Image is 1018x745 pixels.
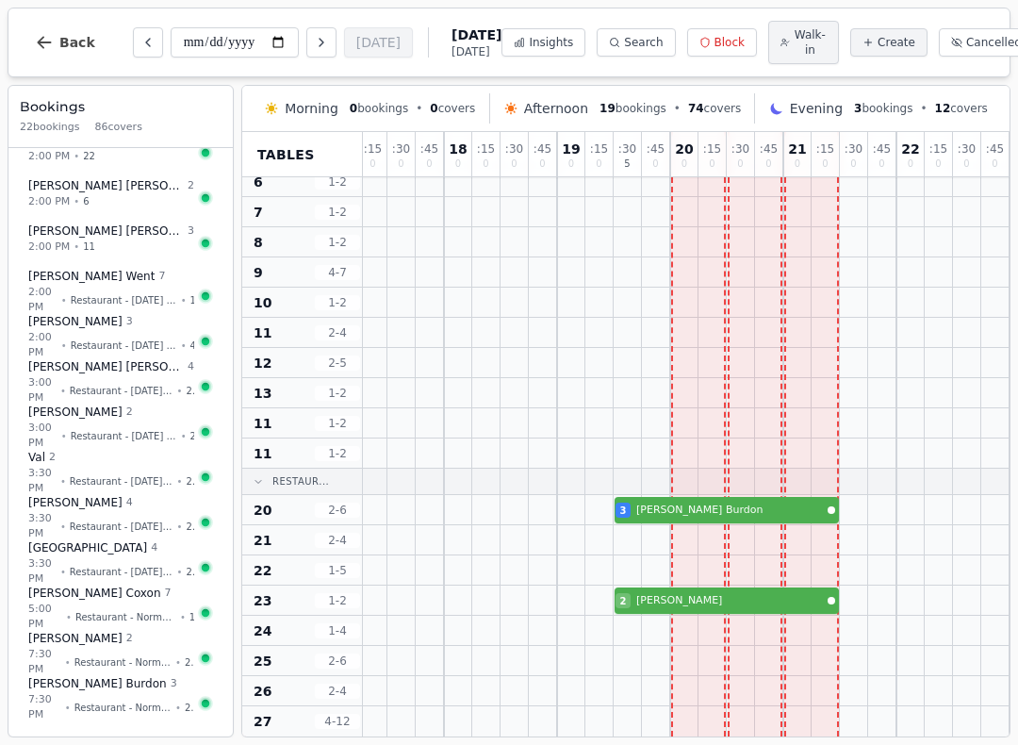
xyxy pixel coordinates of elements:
button: [PERSON_NAME] Coxon75:00 PM•Restaurant - Normal Menu•1 [16,577,225,641]
span: [GEOGRAPHIC_DATA] [28,540,147,555]
span: 0 [737,159,743,169]
span: : 45 [986,143,1004,155]
span: 0 [483,159,488,169]
span: 2 [126,405,133,421]
span: 2 - 4 [315,684,360,699]
span: [PERSON_NAME] Burdon [28,676,167,691]
span: Restaurant - [DATE] Lunch Menu [70,519,173,533]
span: • [177,564,183,578]
span: 6 [254,173,263,191]
span: [DATE] [452,44,501,59]
span: Block [714,35,745,50]
span: 7 [158,269,165,285]
span: 3 [620,504,627,518]
span: 11 [254,414,271,433]
span: 2:00 PM [28,329,57,360]
span: 2 [126,631,133,647]
span: 10 [254,293,271,312]
span: 2 [620,594,627,608]
span: • [920,101,927,116]
span: 86 covers [95,120,142,136]
span: 0 [430,102,437,115]
button: [GEOGRAPHIC_DATA] 43:30 PM•Restaurant - [DATE] Lunch Menu•26 [16,532,225,596]
span: 0 [822,159,828,169]
span: [PERSON_NAME] [PERSON_NAME] [28,133,184,148]
button: [PERSON_NAME] 27:30 PM•Restaurant - Normal Menu•23 [16,622,225,687]
span: 0 [568,159,574,169]
span: [PERSON_NAME] [PERSON_NAME] [28,223,184,239]
span: • [74,194,79,208]
span: 23 [185,654,194,669]
span: 5:00 PM [28,601,62,632]
span: 12 [254,354,271,372]
span: : 15 [477,143,495,155]
span: covers [430,101,475,116]
button: [PERSON_NAME] Went72:00 PM•Restaurant - [DATE] Lunch Menu•1 [16,260,225,324]
span: 1 [189,609,194,623]
span: 0 [511,159,517,169]
span: • [74,149,79,163]
span: 4 [151,540,157,556]
span: : 45 [647,143,665,155]
span: 20 [185,700,194,714]
span: 7:30 PM [28,691,61,722]
span: Restaurant - [DATE] Lunch Menu [70,473,173,488]
span: : 15 [816,143,834,155]
span: 1 - 2 [315,174,360,190]
span: 21 [788,142,806,156]
span: : 15 [703,143,721,155]
span: bookings [854,101,912,116]
span: 25 [254,652,271,670]
span: 0 [935,159,941,169]
span: Restaur... [272,474,329,488]
span: 3:00 PM [28,374,57,406]
span: • [60,519,66,533]
span: [PERSON_NAME] [28,405,123,420]
span: 0 [878,159,884,169]
span: 27 [254,712,271,731]
span: : 45 [873,143,891,155]
span: 7 [254,203,263,222]
span: 19 [599,102,616,115]
span: 1 - 2 [315,416,360,431]
span: 1 - 4 [315,623,360,638]
span: 7:30 PM [28,646,61,677]
span: Afternoon [524,99,588,118]
span: 3 [188,223,194,240]
span: Val [28,450,45,465]
span: 0 [765,159,771,169]
span: 0 [539,159,545,169]
button: [PERSON_NAME] [PERSON_NAME]32:00 PM•11 [16,215,225,263]
span: 11 [254,323,271,342]
button: [PERSON_NAME] 23:00 PM•Restaurant - [DATE] Lunch Menu•2 [16,396,225,460]
span: • [65,654,71,669]
button: [PERSON_NAME] [PERSON_NAME]43:00 PM•Restaurant - [DATE] Lunch Menu•20 [16,351,225,415]
span: 2 [188,178,194,194]
span: Restaurant - Normal Menu [74,654,172,669]
span: 11 [83,240,95,254]
span: 18 [449,142,467,156]
span: : 15 [590,143,608,155]
span: 0 [850,159,856,169]
span: 6 [83,194,89,208]
span: 1 - 2 [315,295,360,310]
span: 11 [254,444,271,463]
button: [PERSON_NAME] [PERSON_NAME]32:00 PM•22 [16,124,225,173]
span: Restaurant - [DATE] Lunch Menu [70,564,173,578]
span: 2:00 PM [28,193,70,209]
span: 0 [681,159,687,169]
span: 3:00 PM [28,420,57,451]
span: 1 - 2 [315,593,360,608]
button: Walk-in [768,21,839,64]
span: 3 [188,133,194,149]
span: : 30 [845,143,862,155]
span: Insights [529,35,573,50]
span: [PERSON_NAME] [636,593,824,609]
span: 22 bookings [20,120,80,136]
span: Create [878,35,915,50]
span: 2 - 5 [315,356,360,371]
span: 1 - 5 [315,563,360,578]
span: 22 [254,561,271,580]
span: 0 [350,102,357,115]
span: 4 - 7 [315,265,360,280]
